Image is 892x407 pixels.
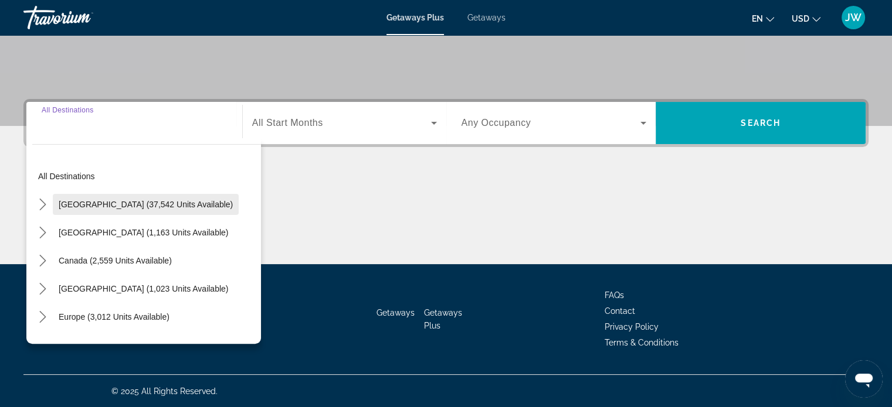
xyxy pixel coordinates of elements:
[792,14,809,23] span: USD
[59,200,233,209] span: [GEOGRAPHIC_DATA] (37,542 units available)
[605,338,679,347] a: Terms & Conditions
[377,308,415,317] a: Getaways
[838,5,869,30] button: User Menu
[111,387,218,396] span: © 2025 All Rights Reserved.
[605,306,635,316] a: Contact
[32,194,53,215] button: Toggle United States (37,542 units available) submenu
[32,223,53,243] button: Toggle Mexico (1,163 units available) submenu
[53,334,228,355] button: Select destination: Australia (218 units available)
[26,102,866,144] div: Search widget
[53,306,175,327] button: Select destination: Europe (3,012 units available)
[59,228,228,237] span: [GEOGRAPHIC_DATA] (1,163 units available)
[845,12,862,23] span: JW
[792,10,820,27] button: Change currency
[32,279,53,299] button: Toggle Caribbean & Atlantic Islands (1,023 units available) submenu
[42,117,227,131] input: Select destination
[32,335,53,355] button: Toggle Australia (218 units available) submenu
[32,251,53,271] button: Toggle Canada (2,559 units available) submenu
[386,13,444,22] a: Getaways Plus
[23,2,141,33] a: Travorium
[59,256,172,265] span: Canada (2,559 units available)
[32,166,261,187] button: Select destination: All destinations
[467,13,506,22] a: Getaways
[741,118,781,128] span: Search
[752,10,774,27] button: Change language
[252,118,323,128] span: All Start Months
[38,172,95,181] span: All destinations
[53,250,178,271] button: Select destination: Canada (2,559 units available)
[53,222,234,243] button: Select destination: Mexico (1,163 units available)
[752,14,763,23] span: en
[32,307,53,327] button: Toggle Europe (3,012 units available) submenu
[462,118,531,128] span: Any Occupancy
[53,194,239,215] button: Select destination: United States (37,542 units available)
[42,106,94,114] span: All Destinations
[605,322,659,331] a: Privacy Policy
[424,308,462,330] a: Getaways Plus
[605,290,624,300] a: FAQs
[53,278,234,299] button: Select destination: Caribbean & Atlantic Islands (1,023 units available)
[656,102,866,144] button: Search
[59,284,228,293] span: [GEOGRAPHIC_DATA] (1,023 units available)
[26,138,261,344] div: Destination options
[59,312,169,322] span: Europe (3,012 units available)
[845,360,883,398] iframe: Button to launch messaging window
